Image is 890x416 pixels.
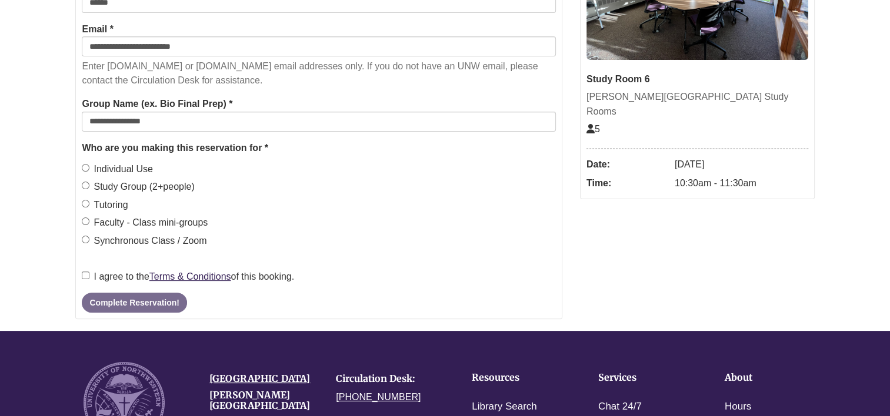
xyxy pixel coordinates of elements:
label: Synchronous Class / Zoom [82,233,206,249]
h4: Resources [472,373,562,383]
h4: About [725,373,815,383]
input: Individual Use [82,164,89,172]
label: I agree to the of this booking. [82,269,294,284]
input: Faculty - Class mini-groups [82,217,89,225]
a: Chat 24/7 [598,398,642,415]
button: Complete Reservation! [82,293,186,313]
h4: [PERSON_NAME][GEOGRAPHIC_DATA] [209,390,318,411]
dd: [DATE] [675,155,808,174]
input: Tutoring [82,200,89,207]
a: Hours [725,398,751,415]
a: [GEOGRAPHIC_DATA] [209,373,310,384]
label: Faculty - Class mini-groups [82,215,208,230]
dt: Date: [586,155,669,174]
a: [PHONE_NUMBER] [336,392,421,402]
label: Individual Use [82,162,153,177]
label: Email * [82,22,113,37]
h4: Services [598,373,688,383]
label: Group Name (ex. Bio Final Prep) * [82,96,232,112]
input: Synchronous Class / Zoom [82,236,89,243]
a: Terms & Conditions [149,271,231,281]
p: Enter [DOMAIN_NAME] or [DOMAIN_NAME] email addresses only. If you do not have an UNW email, pleas... [82,59,555,88]
label: Study Group (2+people) [82,179,194,194]
dt: Time: [586,174,669,193]
span: The capacity of this space [586,124,600,134]
legend: Who are you making this reservation for * [82,140,555,156]
a: Library Search [472,398,537,415]
div: Study Room 6 [586,72,808,87]
input: Study Group (2+people) [82,182,89,189]
label: Tutoring [82,197,128,213]
div: [PERSON_NAME][GEOGRAPHIC_DATA] Study Rooms [586,89,808,119]
input: I agree to theTerms & Conditionsof this booking. [82,271,89,279]
dd: 10:30am - 11:30am [675,174,808,193]
h4: Circulation Desk: [336,374,445,384]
